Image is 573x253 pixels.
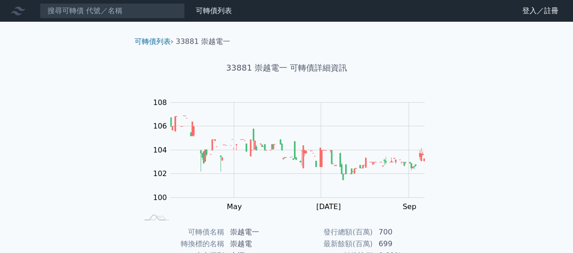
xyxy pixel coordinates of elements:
td: 轉換標的名稱 [138,238,225,250]
a: 登入／註冊 [515,4,566,18]
h1: 33881 崇越電一 可轉債詳細資訊 [127,62,446,74]
td: 699 [373,238,435,250]
li: › [135,36,173,47]
td: 發行總額(百萬) [287,226,373,238]
tspan: 104 [153,146,167,154]
tspan: 108 [153,98,167,107]
tspan: 102 [153,169,167,178]
a: 可轉債列表 [196,6,232,15]
a: 可轉債列表 [135,37,171,46]
g: Chart [148,98,438,211]
tspan: 100 [153,193,167,202]
tspan: Sep [403,202,416,211]
tspan: 106 [153,122,167,130]
tspan: May [227,202,242,211]
tspan: [DATE] [316,202,341,211]
td: 最新餘額(百萬) [287,238,373,250]
li: 33881 崇越電一 [176,36,230,47]
input: 搜尋可轉債 代號／名稱 [40,3,185,19]
td: 崇越電 [225,238,287,250]
td: 可轉債名稱 [138,226,225,238]
td: 700 [373,226,435,238]
td: 崇越電一 [225,226,287,238]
